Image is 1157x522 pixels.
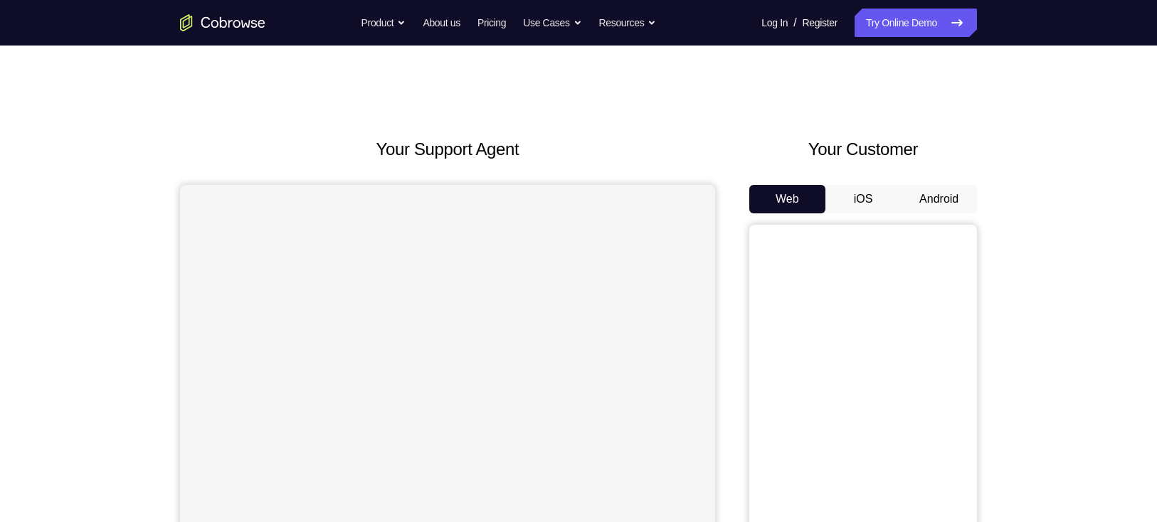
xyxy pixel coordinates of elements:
button: Resources [599,9,657,37]
a: About us [423,9,460,37]
button: iOS [825,185,902,213]
button: Use Cases [523,9,581,37]
h2: Your Customer [749,137,977,162]
button: Android [901,185,977,213]
button: Web [749,185,825,213]
a: Log In [761,9,788,37]
button: Product [361,9,406,37]
a: Try Online Demo [855,9,977,37]
a: Pricing [477,9,506,37]
a: Register [803,9,838,37]
a: Go to the home page [180,14,265,31]
span: / [793,14,796,31]
h2: Your Support Agent [180,137,715,162]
